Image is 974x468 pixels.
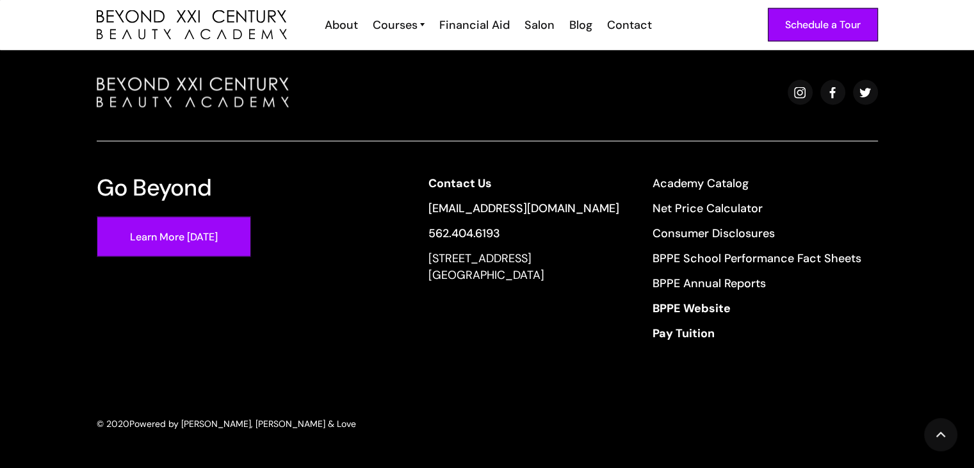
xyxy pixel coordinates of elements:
div: Courses [373,17,418,33]
a: home [97,10,287,40]
a: BPPE School Performance Fact Sheets [653,250,861,267]
a: 562.404.6193 [428,225,619,242]
a: Consumer Disclosures [653,225,861,242]
img: beyond 21st century beauty academy logo [97,10,287,40]
a: Contact Us [428,175,619,192]
strong: Pay Tuition [653,326,715,341]
div: Schedule a Tour [785,17,861,33]
a: Courses [373,17,425,33]
div: Contact [607,17,652,33]
a: BPPE Annual Reports [653,275,861,292]
div: About [325,17,358,33]
strong: BPPE Website [653,301,731,316]
strong: Contact Us [428,176,492,191]
a: Contact [599,17,658,33]
a: Net Price Calculator [653,200,861,217]
h3: Go Beyond [97,175,212,200]
a: Schedule a Tour [768,8,878,42]
img: beyond beauty logo [97,78,289,108]
a: Learn More [DATE] [97,217,251,257]
a: Pay Tuition [653,325,861,342]
a: Academy Catalog [653,175,861,192]
a: Blog [561,17,599,33]
div: Blog [569,17,592,33]
div: Salon [524,17,555,33]
a: Salon [516,17,561,33]
a: BPPE Website [653,300,861,317]
a: Financial Aid [431,17,516,33]
a: About [316,17,364,33]
div: © 2020 [97,417,129,431]
div: [STREET_ADDRESS] [GEOGRAPHIC_DATA] [428,250,619,283]
div: Powered by [PERSON_NAME], [PERSON_NAME] & Love [129,417,356,431]
div: Financial Aid [439,17,510,33]
a: [EMAIL_ADDRESS][DOMAIN_NAME] [428,200,619,217]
